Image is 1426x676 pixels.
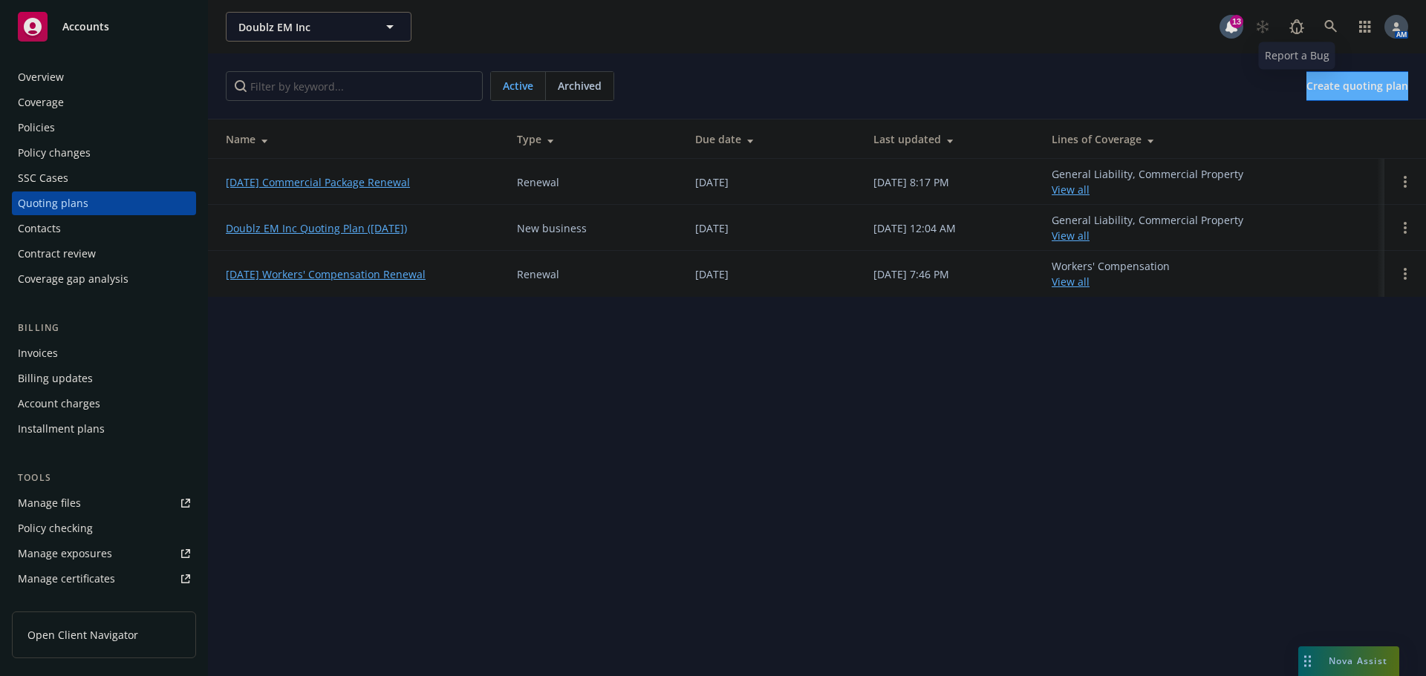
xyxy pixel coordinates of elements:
div: Workers' Compensation [1052,258,1170,289]
span: Open Client Navigator [27,627,138,643]
a: Contacts [12,217,196,240]
div: Last updated [873,131,1028,147]
div: Contract review [18,242,96,266]
div: Coverage [18,91,64,114]
a: Policies [12,116,196,140]
div: Billing updates [18,367,93,390]
span: Archived [558,78,602,93]
a: Start snowing [1248,12,1277,42]
span: Create quoting plan [1306,79,1408,93]
div: Installment plans [18,417,105,441]
div: Coverage gap analysis [18,267,128,291]
div: [DATE] [695,220,729,236]
button: Doublz EM Inc [226,12,411,42]
div: Billing [12,321,196,335]
a: SSC Cases [12,166,196,190]
div: Manage exposures [18,542,112,565]
a: View all [1052,229,1090,243]
div: Type [517,131,671,147]
a: Doublz EM Inc Quoting Plan ([DATE]) [226,220,407,236]
div: Policy checking [18,516,93,540]
a: Coverage gap analysis [12,267,196,291]
div: Renewal [517,266,559,282]
a: Overview [12,65,196,89]
a: Create quoting plan [1306,71,1408,101]
div: [DATE] 7:46 PM [873,266,949,282]
button: Nova Assist [1298,646,1399,676]
a: Coverage [12,91,196,114]
div: Tools [12,470,196,485]
div: [DATE] [695,174,729,190]
div: Quoting plans [18,191,88,215]
a: Manage certificates [12,567,196,591]
div: Policies [18,116,55,140]
div: Manage certificates [18,567,115,591]
div: Manage claims [18,592,93,616]
a: Report a Bug [1282,12,1312,42]
a: Manage files [12,491,196,515]
a: Open options [1396,219,1414,237]
div: 13 [1230,15,1243,28]
div: Account charges [18,392,100,416]
span: Accounts [62,21,109,33]
div: New business [517,220,587,236]
div: [DATE] [695,266,729,282]
a: Installment plans [12,417,196,441]
a: Contract review [12,242,196,266]
a: View all [1052,183,1090,197]
div: Policy changes [18,141,91,165]
a: Accounts [12,6,196,47]
a: Policy changes [12,141,196,165]
span: Nova Assist [1329,654,1387,667]
span: Doublz EM Inc [238,19,367,35]
div: [DATE] 8:17 PM [873,174,949,190]
div: Due date [695,131,850,147]
div: Drag to move [1298,646,1317,676]
div: Contacts [18,217,61,240]
a: [DATE] Workers' Compensation Renewal [226,266,426,282]
a: Open options [1396,173,1414,191]
a: Account charges [12,392,196,416]
a: View all [1052,275,1090,289]
div: Overview [18,65,64,89]
div: General Liability, Commercial Property [1052,212,1243,243]
span: Active [503,78,533,93]
a: [DATE] Commercial Package Renewal [226,174,410,190]
div: Renewal [517,174,559,190]
a: Manage exposures [12,542,196,565]
div: General Liability, Commercial Property [1052,166,1243,197]
a: Quoting plans [12,191,196,215]
div: Manage files [18,491,81,515]
a: Invoices [12,341,196,365]
div: Name [226,131,493,147]
a: Switch app [1350,12,1380,42]
input: Filter by keyword... [226,71,483,101]
div: [DATE] 12:04 AM [873,220,956,236]
a: Open options [1396,265,1414,283]
a: Billing updates [12,367,196,390]
a: Manage claims [12,592,196,616]
div: SSC Cases [18,166,68,190]
a: Search [1316,12,1346,42]
div: Lines of Coverage [1052,131,1373,147]
div: Invoices [18,341,58,365]
a: Policy checking [12,516,196,540]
